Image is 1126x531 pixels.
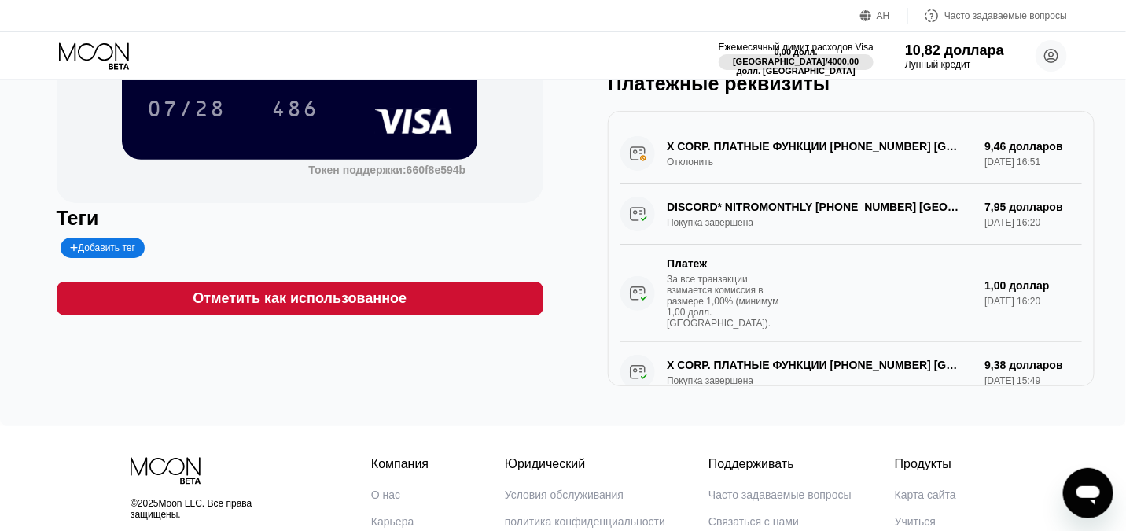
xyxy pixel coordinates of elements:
div: 10,82 доллараЛунный кредит [905,42,1004,70]
font: Поддерживать [708,457,794,470]
div: ПлатежЗа все транзакции взимается комиссия в размере 1,00% (минимум 1,00 долл. [GEOGRAPHIC_DATA])... [620,245,1082,342]
font: Часто задаваемые вопросы [944,10,1067,21]
div: 07/28 [135,89,237,128]
font: Moon LLC. Все права защищены. [131,498,255,520]
font: Теги [57,207,99,229]
font: Учиться [895,515,936,528]
div: Ежемесячный лимит расходов Visa0,00 долл. [GEOGRAPHIC_DATA]/4000,00 долл. [GEOGRAPHIC_DATA] [719,42,874,70]
font: Условия обслуживания [505,489,624,501]
iframe: Кнопка запуска окна обмена сообщениями [1063,468,1113,518]
div: АН [860,8,908,24]
font: Платеж [667,257,707,270]
div: Отметить как использованное [57,282,543,315]
font: 2025 [138,498,159,509]
font: Продукты [895,457,951,470]
font: Компания [371,457,429,470]
font: 486 [271,98,318,124]
font: 1,00 доллар [984,279,1049,292]
font: 10,82 доллара [905,42,1004,58]
div: 486 [259,89,330,128]
font: [DATE] 16:20 [984,296,1040,307]
font: 4000,00 долл. [GEOGRAPHIC_DATA] [737,57,862,76]
font: Ежемесячный лимит расходов Visa [719,42,874,53]
font: / [826,57,828,66]
div: Добавить тег [61,238,145,258]
font: Юридический [505,457,585,470]
font: Лунный кредит [905,59,970,70]
font: Отметить как использованное [193,290,407,306]
font: АН [877,10,890,21]
font: Связаться с нами [708,515,799,528]
div: Часто задаваемые вопросы [908,8,1067,24]
font: 660f8e594b [407,164,466,176]
font: 0,00 долл. [GEOGRAPHIC_DATA] [733,47,826,66]
div: Токен поддержки:660f8e594b [308,164,465,176]
font: За все транзакции взимается комиссия в размере 1,00% (минимум 1,00 долл. [GEOGRAPHIC_DATA]). [667,274,778,329]
font: Карьера [371,515,414,528]
font: Часто задаваемые вопросы [708,489,852,501]
font: 07/28 [147,98,226,124]
font: Платежные реквизиты [608,72,830,94]
font: О нас [371,489,400,501]
font: политика конфиденциальности [505,515,665,528]
font: Карта сайта [895,489,956,501]
font: Добавить тег [78,242,135,253]
font: Токен поддержки: [308,164,406,176]
font: © [131,498,138,509]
